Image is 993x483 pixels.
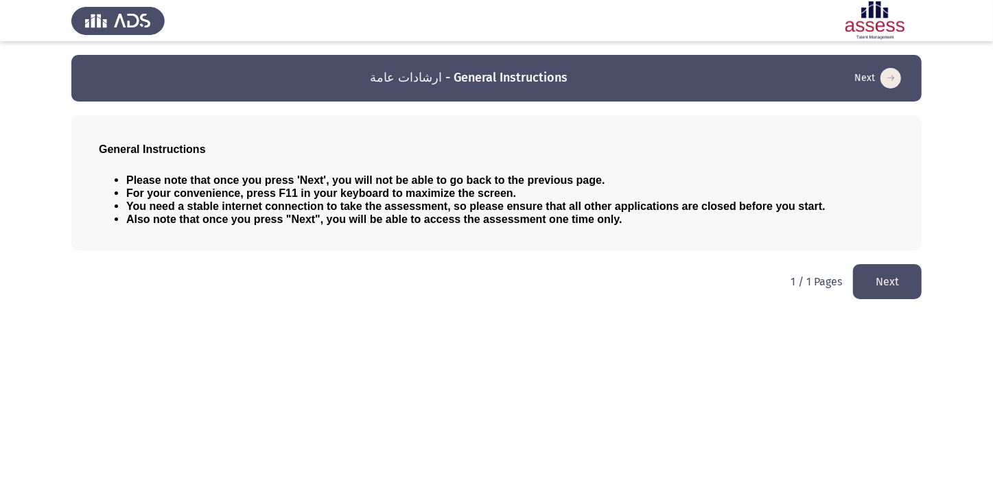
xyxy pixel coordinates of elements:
span: For your convenience, press F11 in your keyboard to maximize the screen. [126,187,516,199]
img: Assessment logo of ASSESS Employability - EBI [828,1,922,40]
button: load next page [853,264,922,299]
span: General Instructions [99,143,206,155]
button: load next page [850,67,905,89]
span: Also note that once you press "Next", you will be able to access the assessment one time only. [126,213,622,225]
p: 1 / 1 Pages [791,275,842,288]
span: You need a stable internet connection to take the assessment, so please ensure that all other app... [126,200,826,212]
img: Assess Talent Management logo [71,1,165,40]
h3: ارشادات عامة - General Instructions [371,69,568,86]
span: Please note that once you press 'Next', you will not be able to go back to the previous page. [126,174,605,186]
